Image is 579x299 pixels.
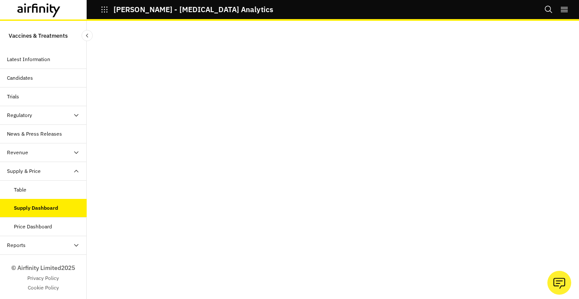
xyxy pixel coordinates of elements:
button: Ask our analysts [547,271,571,295]
div: Supply Dashboard [14,204,58,212]
button: Search [544,2,553,17]
div: Price Dashboard [14,223,52,231]
p: [PERSON_NAME] - [MEDICAL_DATA] Analytics [114,6,273,13]
div: Revenue [7,149,28,156]
p: © Airfinity Limited 2025 [11,263,75,273]
div: Latest Information [7,55,50,63]
button: Close Sidebar [81,30,93,41]
div: Table [14,186,26,194]
div: Reports [7,241,26,249]
p: Vaccines & Treatments [9,28,68,43]
button: [PERSON_NAME] - [MEDICAL_DATA] Analytics [101,2,273,17]
div: Candidates [7,74,33,82]
div: Regulatory [7,111,32,119]
div: News & Press Releases [7,130,62,138]
a: Cookie Policy [28,284,59,292]
div: Trials [7,93,19,101]
div: Supply & Price [7,167,41,175]
a: Privacy Policy [27,274,59,282]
